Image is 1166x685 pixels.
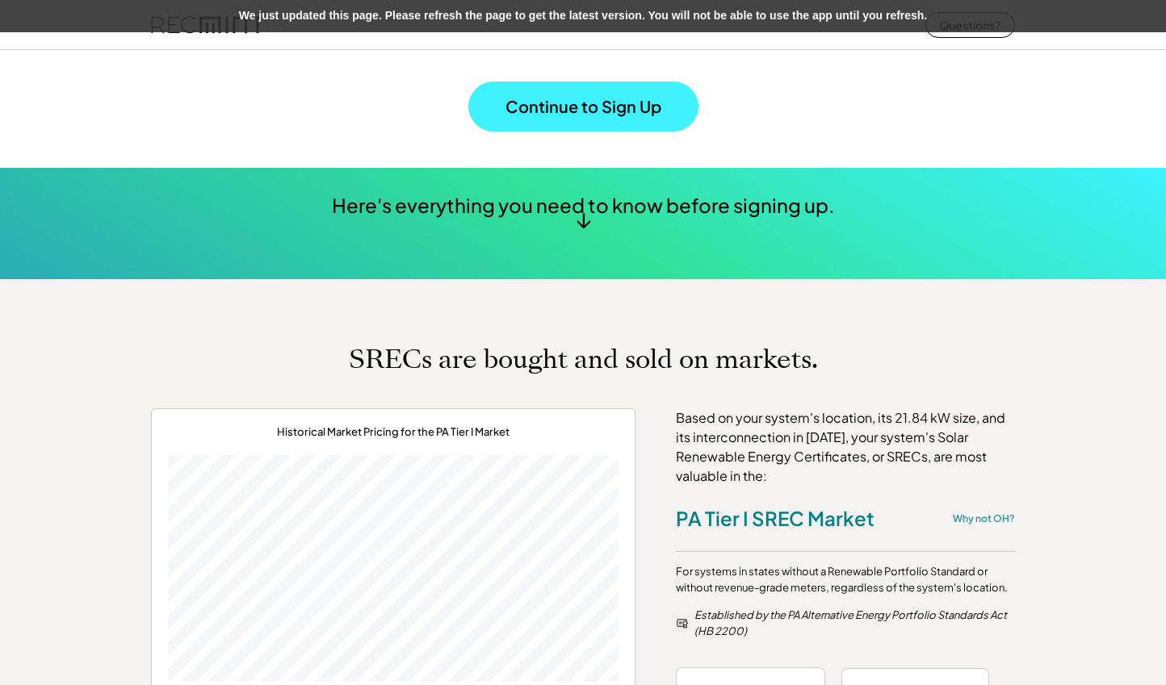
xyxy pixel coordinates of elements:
div: Why not OH? [953,512,1015,525]
div: Established by the PA Alternative Energy Portfolio Standards Act (HB 2200) [694,608,1015,639]
div: Based on your system's location, its 21.84 kW size, and its interconnection in [DATE], your syste... [676,408,1015,486]
div: Historical Market Pricing for the PA Tier I Market [277,425,510,439]
h1: SRECs are bought and sold on markets. [349,344,818,375]
div: For systems in states without a Renewable Portfolio Standard or without revenue-grade meters, reg... [676,564,1015,595]
div: Here's everything you need to know before signing up. [332,192,835,219]
button: Continue to Sign Up [468,81,698,132]
div: ↓ [576,207,591,232]
div: PA Tier I SREC Market [676,506,874,531]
